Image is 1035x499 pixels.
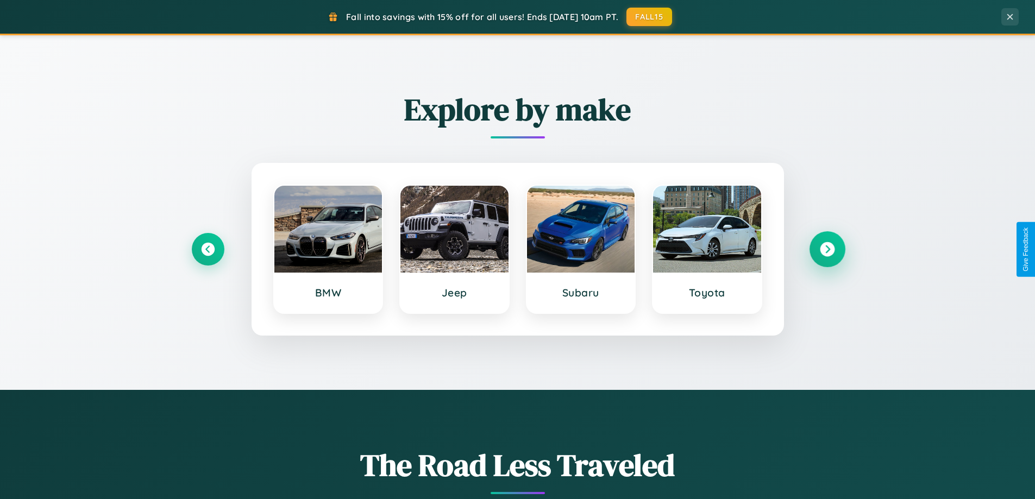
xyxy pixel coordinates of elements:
[192,444,844,486] h1: The Road Less Traveled
[411,286,498,299] h3: Jeep
[538,286,624,299] h3: Subaru
[346,11,618,22] span: Fall into savings with 15% off for all users! Ends [DATE] 10am PT.
[285,286,372,299] h3: BMW
[192,89,844,130] h2: Explore by make
[626,8,672,26] button: FALL15
[664,286,750,299] h3: Toyota
[1022,228,1030,271] div: Give Feedback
